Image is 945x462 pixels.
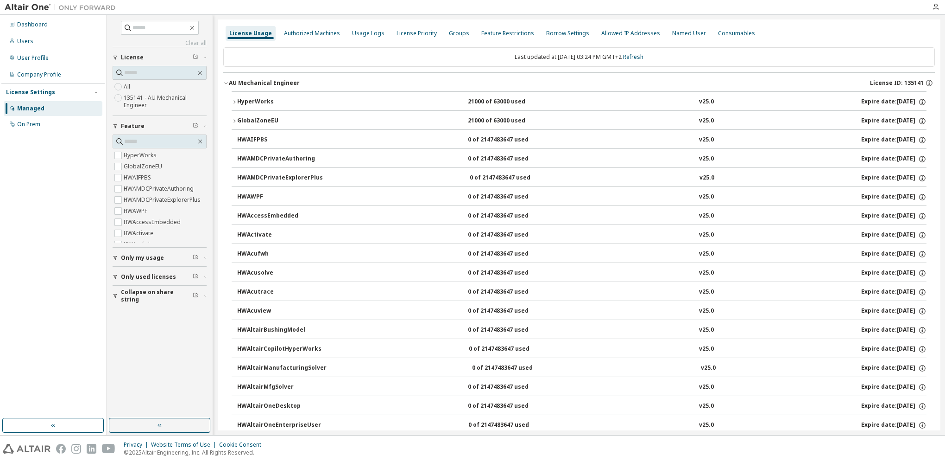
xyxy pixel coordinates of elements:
div: v25.0 [699,421,714,430]
label: GlobalZoneEU [124,161,164,172]
button: HWAMDCPrivateExplorerPlus0 of 2147483647 usedv25.0Expire date:[DATE] [237,168,926,188]
div: Authorized Machines [284,30,340,37]
div: v25.0 [699,174,714,182]
label: HWAccessEmbedded [124,217,183,228]
button: HWAltairBushingModel0 of 2147483647 usedv25.0Expire date:[DATE] [237,320,926,340]
label: All [124,81,132,92]
div: 0 of 2147483647 used [468,212,551,220]
div: On Prem [17,121,40,128]
div: Expire date: [DATE] [861,364,926,372]
div: License Usage [229,30,272,37]
div: HyperWorks [237,98,321,106]
div: 0 of 2147483647 used [468,136,551,144]
div: HWAltairOneDesktop [237,402,321,411]
span: License ID: 135141 [870,79,924,87]
div: 0 of 2147483647 used [468,402,551,411]
button: GlobalZoneEU21000 of 63000 usedv25.0Expire date:[DATE] [232,111,926,131]
div: Managed [17,105,44,112]
div: 0 of 2147483647 used [468,155,551,163]
div: v25.0 [699,117,714,125]
div: Expire date: [DATE] [861,231,926,239]
span: License [121,54,144,61]
button: HWActivate0 of 2147483647 usedv25.0Expire date:[DATE] [237,225,926,245]
div: HWAltairCopilotHyperWorks [237,345,321,353]
button: HWAcuview0 of 2147483647 usedv25.0Expire date:[DATE] [237,301,926,321]
div: v25.0 [699,326,714,334]
div: 0 of 2147483647 used [468,421,552,430]
div: Expire date: [DATE] [861,136,926,144]
div: GlobalZoneEU [237,117,321,125]
div: v25.0 [699,231,714,239]
button: HWAcufwh0 of 2147483647 usedv25.0Expire date:[DATE] [237,244,926,264]
div: HWAltairMfgSolver [237,383,321,391]
div: License Settings [6,89,55,96]
button: AU Mechanical EngineerLicense ID: 135141 [223,73,935,93]
div: v25.0 [699,288,714,296]
img: altair_logo.svg [3,444,50,454]
div: HWAMDCPrivateExplorerPlus [237,174,323,182]
div: 0 of 2147483647 used [469,345,552,353]
div: Expire date: [DATE] [861,155,926,163]
img: youtube.svg [102,444,115,454]
button: HWAltairOneEnterpriseUser0 of 2147483647 usedv25.0Expire date:[DATE] [237,415,926,436]
label: HWAIFPBS [124,172,153,183]
div: HWAMDCPrivateAuthoring [237,155,321,163]
div: Usage Logs [352,30,384,37]
div: v25.0 [699,345,714,353]
button: HWAltairManufacturingSolver0 of 2147483647 usedv25.0Expire date:[DATE] [237,358,926,379]
div: HWAltairManufacturingSolver [237,364,327,372]
div: 0 of 2147483647 used [468,383,551,391]
div: HWAWPF [237,193,321,201]
div: HWAltairOneEnterpriseUser [237,421,321,430]
div: v25.0 [699,155,714,163]
div: Expire date: [DATE] [861,212,926,220]
div: 0 of 2147483647 used [468,288,551,296]
div: 0 of 2147483647 used [468,269,551,277]
span: Clear filter [193,292,198,300]
span: Clear filter [193,273,198,281]
button: Feature [113,116,207,136]
span: Clear filter [193,254,198,262]
div: 0 of 2147483647 used [468,326,551,334]
div: Expire date: [DATE] [861,98,926,106]
label: HWActivate [124,228,155,239]
div: 0 of 2147483647 used [468,250,551,258]
a: Refresh [623,53,643,61]
label: HWAcufwh [124,239,153,250]
span: Clear filter [193,122,198,130]
button: Only used licenses [113,267,207,287]
div: Last updated at: [DATE] 03:24 PM GMT+2 [223,47,935,67]
div: v25.0 [699,307,714,315]
div: Allowed IP Addresses [601,30,660,37]
button: HWAltairMfgSolver0 of 2147483647 usedv25.0Expire date:[DATE] [237,377,926,398]
img: linkedin.svg [87,444,96,454]
div: HWAltairBushingModel [237,326,321,334]
div: v25.0 [699,383,714,391]
div: Expire date: [DATE] [861,250,926,258]
div: 21000 of 63000 used [468,98,551,106]
div: HWAcuview [237,307,321,315]
div: Feature Restrictions [481,30,534,37]
label: HWAMDCPrivateAuthoring [124,183,195,194]
div: Named User [672,30,706,37]
img: Altair One [5,3,120,12]
div: HWActivate [237,231,321,239]
div: User Profile [17,54,49,62]
div: v25.0 [699,212,714,220]
div: 0 of 2147483647 used [470,174,553,182]
div: v25.0 [699,136,714,144]
div: HWAcutrace [237,288,321,296]
div: v25.0 [699,98,714,106]
div: 21000 of 63000 used [468,117,551,125]
label: 135141 - AU Mechanical Engineer [124,92,207,111]
button: HWAltairCopilotHyperWorks0 of 2147483647 usedv25.0Expire date:[DATE] [237,339,926,359]
span: Collapse on share string [121,289,193,303]
div: 0 of 2147483647 used [472,364,555,372]
div: Expire date: [DATE] [861,193,926,201]
div: HWAccessEmbedded [237,212,321,220]
p: © 2025 Altair Engineering, Inc. All Rights Reserved. [124,449,267,456]
a: Clear all [113,39,207,47]
span: Only used licenses [121,273,176,281]
div: HWAIFPBS [237,136,321,144]
div: HWAcufwh [237,250,321,258]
